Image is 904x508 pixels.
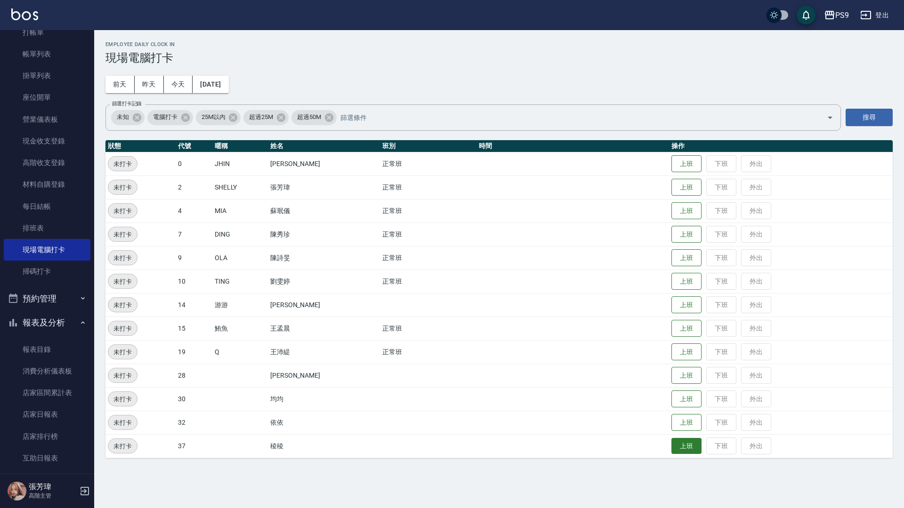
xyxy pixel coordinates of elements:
[105,76,135,93] button: 前天
[105,41,893,48] h2: Employee Daily Clock In
[212,317,268,340] td: 鮪魚
[268,317,380,340] td: 王孟晨
[820,6,853,25] button: PS9
[108,441,137,451] span: 未打卡
[4,196,90,217] a: 每日結帳
[268,199,380,222] td: 蘇珉儀
[108,183,137,192] span: 未打卡
[212,270,268,293] td: TING
[196,110,241,125] div: 25M以內
[212,175,268,199] td: SHELLY
[176,411,212,434] td: 32
[671,249,702,267] button: 上班
[212,246,268,270] td: OLA
[176,434,212,458] td: 37
[212,293,268,317] td: 游游
[476,140,669,152] th: 時間
[797,6,815,24] button: save
[4,217,90,239] a: 排班表
[29,492,77,500] p: 高階主管
[212,152,268,175] td: JHIN
[671,367,702,384] button: 上班
[164,76,193,93] button: 今天
[4,339,90,360] a: 報表目錄
[835,9,849,21] div: PS9
[4,310,90,335] button: 報表及分析
[823,110,838,125] button: Open
[176,175,212,199] td: 2
[108,418,137,428] span: 未打卡
[4,382,90,404] a: 店家區間累計表
[176,340,212,364] td: 19
[380,340,476,364] td: 正常班
[212,140,268,152] th: 暱稱
[193,76,228,93] button: [DATE]
[4,447,90,469] a: 互助日報表
[380,199,476,222] td: 正常班
[4,286,90,311] button: 預約管理
[4,261,90,282] a: 掃碼打卡
[176,270,212,293] td: 10
[108,300,137,310] span: 未打卡
[380,246,476,270] td: 正常班
[176,387,212,411] td: 30
[338,109,810,126] input: 篩選條件
[243,112,279,122] span: 超過25M
[671,343,702,361] button: 上班
[669,140,893,152] th: 操作
[671,438,702,454] button: 上班
[4,426,90,447] a: 店家排行榜
[4,43,90,65] a: 帳單列表
[108,253,137,263] span: 未打卡
[176,199,212,222] td: 4
[196,112,231,122] span: 25M以內
[671,155,702,173] button: 上班
[4,87,90,108] a: 座位開單
[4,65,90,87] a: 掛單列表
[11,8,38,20] img: Logo
[135,76,164,93] button: 昨天
[147,110,193,125] div: 電腦打卡
[4,109,90,130] a: 營業儀表板
[268,270,380,293] td: 劉雯婷
[212,222,268,246] td: DING
[380,152,476,175] td: 正常班
[212,199,268,222] td: MIA
[111,110,145,125] div: 未知
[671,320,702,337] button: 上班
[380,222,476,246] td: 正常班
[4,469,90,491] a: 互助月報表
[380,317,476,340] td: 正常班
[176,364,212,387] td: 28
[108,159,137,169] span: 未打卡
[108,324,137,333] span: 未打卡
[176,222,212,246] td: 7
[671,414,702,431] button: 上班
[846,109,893,126] button: 搜尋
[176,246,212,270] td: 9
[268,222,380,246] td: 陳秀珍
[268,246,380,270] td: 陳詩旻
[268,340,380,364] td: 王沛緹
[671,226,702,243] button: 上班
[29,482,77,492] h5: 張芳瑋
[8,482,26,500] img: Person
[108,277,137,286] span: 未打卡
[4,22,90,43] a: 打帳單
[671,390,702,408] button: 上班
[176,317,212,340] td: 15
[4,360,90,382] a: 消費分析儀表板
[108,347,137,357] span: 未打卡
[4,130,90,152] a: 現金收支登錄
[671,202,702,220] button: 上班
[671,179,702,196] button: 上班
[212,340,268,364] td: Q
[4,404,90,425] a: 店家日報表
[147,112,183,122] span: 電腦打卡
[671,296,702,314] button: 上班
[105,140,176,152] th: 狀態
[4,152,90,174] a: 高階收支登錄
[380,140,476,152] th: 班別
[856,7,893,24] button: 登出
[4,239,90,261] a: 現場電腦打卡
